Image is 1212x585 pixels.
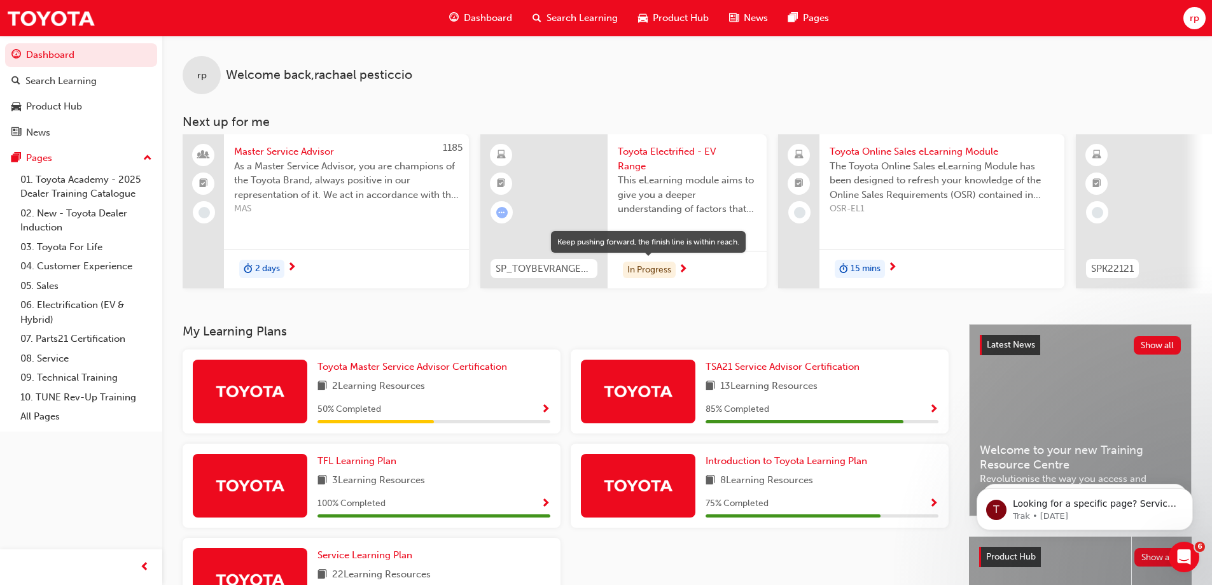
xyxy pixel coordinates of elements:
span: Product Hub [986,551,1036,562]
a: 09. Technical Training [15,368,157,388]
a: TFL Learning Plan [317,454,401,469]
a: SP_TOYBEVRANGE_ELToyota Electrified - EV RangeThis eLearning module aims to give you a deeper und... [480,134,767,288]
span: 8 Learning Resources [720,473,813,489]
span: book-icon [317,379,327,395]
span: 22 Learning Resources [332,567,431,583]
span: Show Progress [541,404,550,416]
span: next-icon [678,264,688,276]
span: next-icon [287,262,296,274]
button: Pages [5,146,157,170]
span: news-icon [729,10,739,26]
a: Latest NewsShow allWelcome to your new Training Resource CentreRevolutionise the way you access a... [969,324,1192,516]
div: Keep pushing forward, the finish line is within reach. [557,236,739,248]
span: prev-icon [140,560,150,575]
a: News [5,121,157,144]
img: Trak [603,474,673,497]
a: Toyota Master Service Advisor Certification [317,360,512,374]
img: Trak [215,380,285,402]
button: DashboardSearch LearningProduct HubNews [5,41,157,146]
span: Dashboard [464,11,512,25]
span: book-icon [706,379,715,395]
span: Pages [803,11,829,25]
h3: Next up for me [162,115,1212,129]
span: MAS [234,202,459,216]
a: Product Hub [5,95,157,118]
a: pages-iconPages [778,5,839,31]
span: booktick-icon [199,176,208,192]
span: Toyota Online Sales eLearning Module [830,144,1054,159]
a: 04. Customer Experience [15,257,157,276]
span: next-icon [888,262,897,274]
span: 6 [1195,542,1205,552]
span: 50 % Completed [317,402,381,417]
a: Introduction to Toyota Learning Plan [706,454,872,469]
span: guage-icon [449,10,459,26]
h3: My Learning Plans [183,324,949,339]
span: duration-icon [244,261,253,278]
span: rp [197,68,207,83]
button: Show Progress [541,496,550,512]
img: Trak [6,4,95,32]
span: booktick-icon [795,176,804,192]
span: up-icon [143,150,152,167]
span: Toyota Master Service Advisor Certification [317,361,507,372]
span: car-icon [638,10,648,26]
div: Product Hub [26,99,82,114]
a: 06. Electrification (EV & Hybrid) [15,295,157,329]
span: learningRecordVerb_ATTEMPT-icon [496,207,508,218]
a: guage-iconDashboard [439,5,522,31]
span: SPK22121 [1091,262,1134,276]
span: book-icon [706,473,715,489]
span: pages-icon [11,153,21,164]
span: people-icon [199,147,208,164]
span: 3 Learning Resources [332,473,425,489]
span: laptop-icon [795,147,804,164]
span: learningResourceType_ELEARNING-icon [1092,147,1101,164]
div: Search Learning [25,74,97,88]
a: Dashboard [5,43,157,67]
span: Show Progress [929,404,938,416]
span: Latest News [987,339,1035,350]
span: news-icon [11,127,21,139]
span: search-icon [11,76,20,87]
span: booktick-icon [1092,176,1101,192]
span: 1185 [443,142,463,153]
span: pages-icon [788,10,798,26]
span: The Toyota Online Sales eLearning Module has been designed to refresh your knowledge of the Onlin... [830,159,1054,202]
span: learningRecordVerb_NONE-icon [794,207,805,218]
a: Toyota Online Sales eLearning ModuleThe Toyota Online Sales eLearning Module has been designed to... [778,134,1064,288]
button: Show Progress [929,496,938,512]
span: Introduction to Toyota Learning Plan [706,455,867,467]
span: car-icon [11,101,21,113]
div: In Progress [623,262,676,279]
span: 13 Learning Resources [720,379,818,395]
iframe: Intercom notifications message [958,462,1212,551]
iframe: Intercom live chat [1169,542,1199,572]
a: All Pages [15,407,157,426]
span: Welcome back , rachael pesticcio [226,68,412,83]
button: Show Progress [541,402,550,418]
span: learningResourceType_ELEARNING-icon [497,147,506,164]
span: Service Learning Plan [317,549,412,561]
span: 15 mins [851,262,881,276]
span: booktick-icon [497,176,506,192]
a: 08. Service [15,349,157,369]
a: search-iconSearch Learning [522,5,628,31]
a: Search Learning [5,69,157,93]
a: 07. Parts21 Certification [15,329,157,349]
span: rp [1190,11,1199,25]
span: Welcome to your new Training Resource Centre [980,443,1181,472]
span: 2 Learning Resources [332,379,425,395]
span: SP_TOYBEVRANGE_EL [496,262,592,276]
span: Product Hub [653,11,709,25]
img: Trak [603,380,673,402]
span: OSR-EL1 [830,202,1054,216]
span: 85 % Completed [706,402,769,417]
button: Show all [1134,336,1181,355]
span: TFL Learning Plan [317,455,396,467]
div: Pages [26,151,52,166]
